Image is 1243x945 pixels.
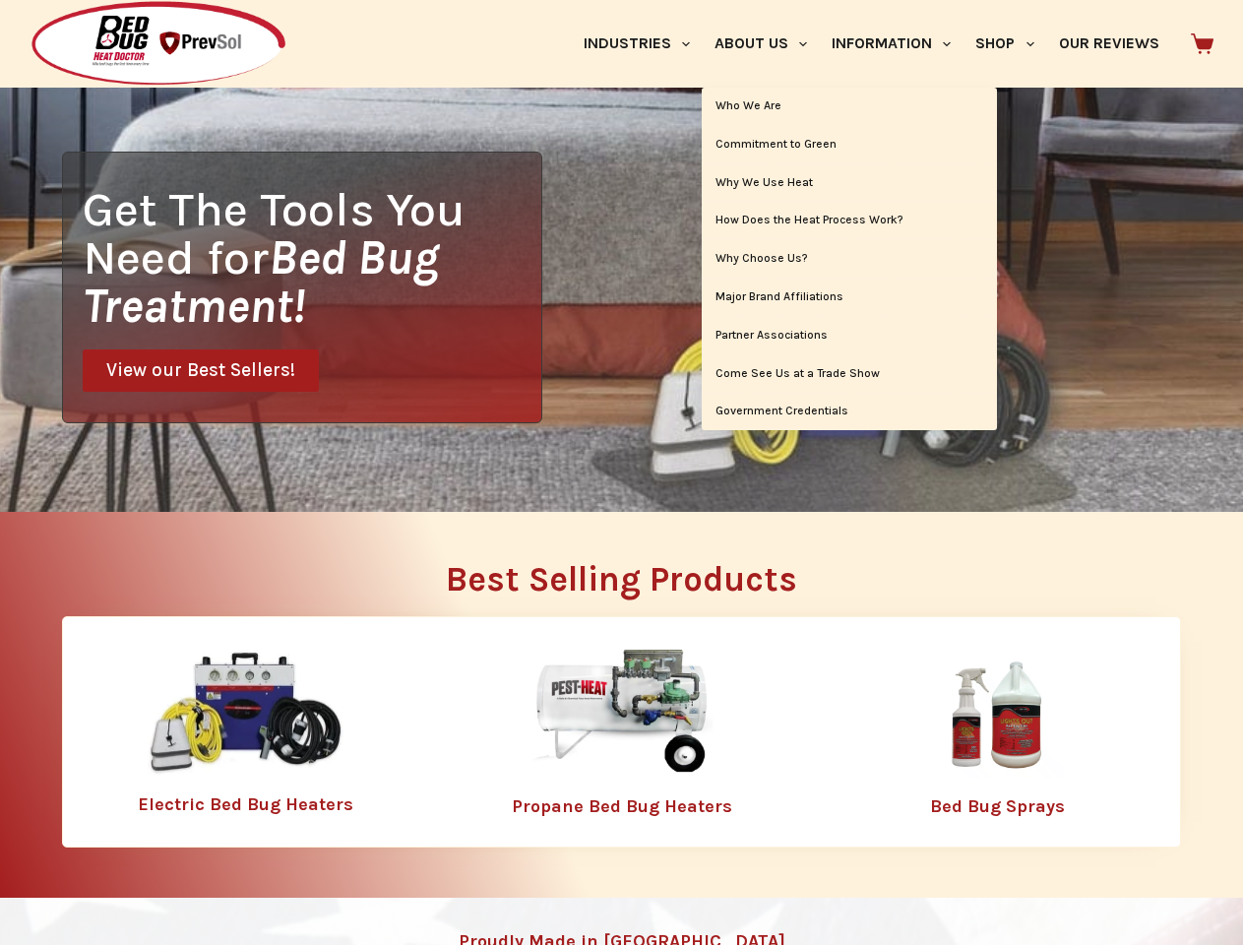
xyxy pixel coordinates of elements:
[62,562,1181,597] h2: Best Selling Products
[930,795,1065,817] a: Bed Bug Sprays
[702,393,997,430] a: Government Credentials
[702,164,997,202] a: Why We Use Heat
[16,8,75,67] button: Open LiveChat chat widget
[702,355,997,393] a: Come See Us at a Trade Show
[83,229,439,334] i: Bed Bug Treatment!
[702,126,997,163] a: Commitment to Green
[702,240,997,278] a: Why Choose Us?
[702,317,997,354] a: Partner Associations
[138,793,353,815] a: Electric Bed Bug Heaters
[83,185,541,330] h1: Get The Tools You Need for
[702,279,997,316] a: Major Brand Affiliations
[702,88,997,125] a: Who We Are
[512,795,732,817] a: Propane Bed Bug Heaters
[83,349,319,392] a: View our Best Sellers!
[106,361,295,380] span: View our Best Sellers!
[702,202,997,239] a: How Does the Heat Process Work?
